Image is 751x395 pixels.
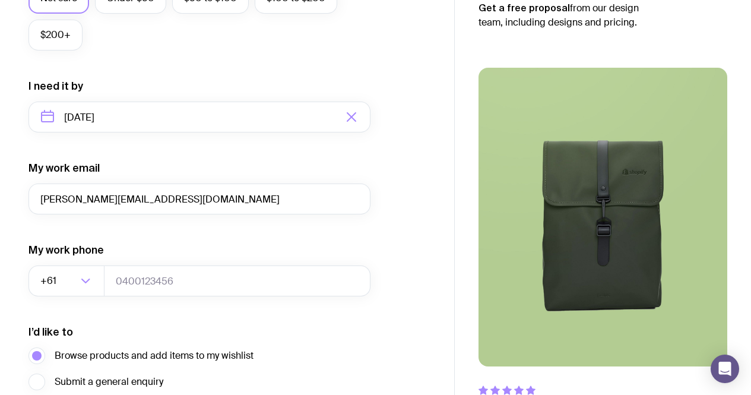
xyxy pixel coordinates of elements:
p: from our design team, including designs and pricing. [479,1,657,30]
label: I’d like to [28,325,73,339]
input: Search for option [59,266,77,296]
label: My work phone [28,243,104,257]
input: Select a target date [28,102,370,132]
span: +61 [40,266,59,296]
label: My work email [28,161,100,175]
div: Open Intercom Messenger [711,355,739,383]
label: I need it by [28,79,83,93]
strong: Get a free proposal [479,2,570,13]
div: Search for option [28,266,104,296]
label: $200+ [28,20,83,50]
input: 0400123456 [104,266,370,296]
span: Browse products and add items to my wishlist [55,349,253,363]
input: you@email.com [28,184,370,214]
span: Submit a general enquiry [55,375,163,389]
